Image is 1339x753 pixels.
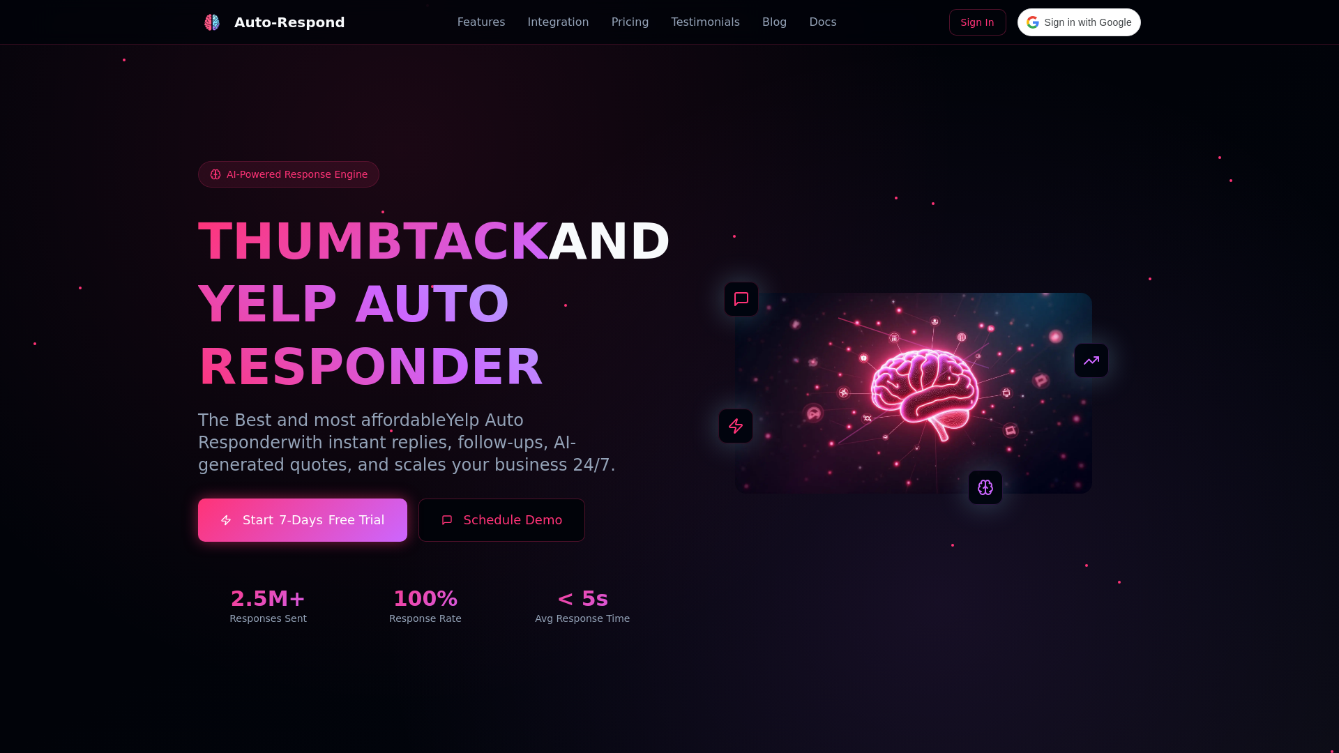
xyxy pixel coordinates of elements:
a: Docs [809,14,836,31]
a: Start7-DaysFree Trial [198,499,407,542]
img: Auto-Respond Logo [204,14,221,31]
span: 7-Days [279,510,323,530]
div: Avg Response Time [513,611,653,625]
a: Sign In [949,9,1006,36]
a: Features [457,14,506,31]
span: AND [548,212,671,271]
a: Blog [762,14,787,31]
div: Auto-Respond [234,13,345,32]
span: AI-Powered Response Engine [227,167,368,181]
a: Integration [527,14,589,31]
span: THUMBTACK [198,212,548,271]
div: Response Rate [355,611,495,625]
p: The Best and most affordable with instant replies, follow-ups, AI-generated quotes, and scales yo... [198,409,653,476]
div: < 5s [513,586,653,611]
div: Responses Sent [198,611,338,625]
span: Sign in with Google [1045,15,1132,30]
a: Pricing [612,14,649,31]
img: AI Neural Network Brain [735,293,1092,494]
div: 2.5M+ [198,586,338,611]
a: Auto-Respond LogoAuto-Respond [198,8,345,36]
button: Schedule Demo [418,499,586,542]
a: Testimonials [672,14,741,31]
div: 100% [355,586,495,611]
div: Sign in with Google [1018,8,1141,36]
h1: YELP AUTO RESPONDER [198,273,653,398]
span: Yelp Auto Responder [198,411,524,452]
